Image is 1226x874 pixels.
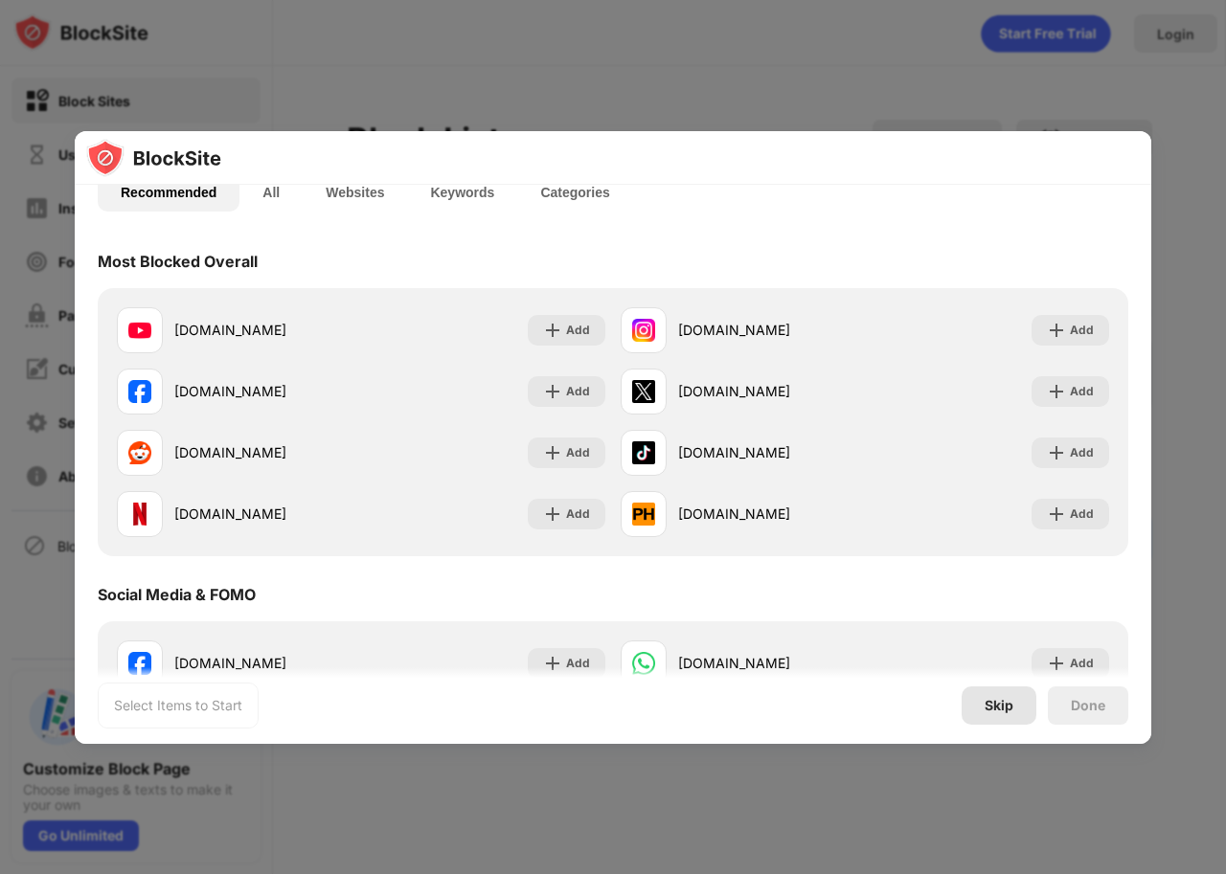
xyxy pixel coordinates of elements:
[632,319,655,342] img: favicons
[632,503,655,526] img: favicons
[566,382,590,401] div: Add
[1070,504,1094,524] div: Add
[632,380,655,403] img: favicons
[303,173,407,212] button: Websites
[632,441,655,464] img: favicons
[128,319,151,342] img: favicons
[1070,654,1094,673] div: Add
[407,173,517,212] button: Keywords
[98,173,239,212] button: Recommended
[566,321,590,340] div: Add
[128,441,151,464] img: favicons
[174,442,361,462] div: [DOMAIN_NAME]
[566,654,590,673] div: Add
[174,320,361,340] div: [DOMAIN_NAME]
[566,504,590,524] div: Add
[128,380,151,403] img: favicons
[98,252,258,271] div: Most Blocked Overall
[632,652,655,675] img: favicons
[1070,321,1094,340] div: Add
[1070,443,1094,462] div: Add
[128,652,151,675] img: favicons
[239,173,303,212] button: All
[678,504,865,524] div: [DOMAIN_NAME]
[174,504,361,524] div: [DOMAIN_NAME]
[174,653,361,673] div: [DOMAIN_NAME]
[114,696,242,715] div: Select Items to Start
[98,585,256,604] div: Social Media & FOMO
[517,173,632,212] button: Categories
[86,139,221,177] img: logo-blocksite.svg
[678,442,865,462] div: [DOMAIN_NAME]
[1071,698,1105,713] div: Done
[128,503,151,526] img: favicons
[678,381,865,401] div: [DOMAIN_NAME]
[1070,382,1094,401] div: Add
[678,320,865,340] div: [DOMAIN_NAME]
[985,698,1013,713] div: Skip
[174,381,361,401] div: [DOMAIN_NAME]
[678,653,865,673] div: [DOMAIN_NAME]
[566,443,590,462] div: Add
